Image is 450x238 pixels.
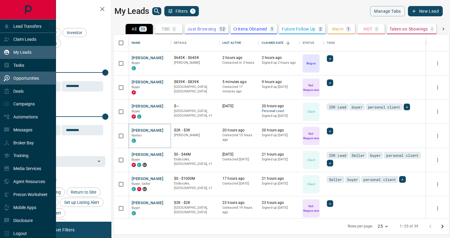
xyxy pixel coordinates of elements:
[137,187,141,191] div: property.ca
[65,30,84,35] span: Investor
[375,222,390,231] div: 25
[408,6,443,16] button: New Lead
[352,152,365,158] span: Seller
[262,55,297,60] p: 2 hours ago
[307,182,315,186] p: Client
[327,34,335,51] div: Tags
[174,205,216,215] p: [GEOGRAPHIC_DATA], [GEOGRAPHIC_DATA]
[132,55,163,61] button: [PERSON_NAME]
[404,104,410,110] div: +
[329,80,331,86] span: +
[271,27,273,31] p: 1
[191,9,195,13] span: 1
[132,27,136,31] p: All
[140,27,146,31] p: 39
[370,6,405,16] button: Manage Tabs
[132,200,163,206] button: [PERSON_NAME]
[132,211,136,215] div: condos.ca
[347,176,358,182] span: buyer
[262,200,297,205] p: 23 hours ago
[222,104,256,109] p: [DATE]
[132,90,136,95] div: property.ca
[132,34,141,51] div: Name
[174,181,216,191] p: King
[174,60,216,65] p: [PERSON_NAME]
[129,34,171,51] div: Name
[233,27,267,31] p: Criteria Obtained
[406,104,408,110] span: +
[368,104,400,110] span: personal client
[370,152,381,158] span: buyer
[433,59,442,68] button: more
[95,157,103,166] button: Open
[327,128,333,134] div: +
[327,55,333,62] div: +
[262,79,297,85] p: 9 hours ago
[173,27,175,31] p: -
[284,39,292,47] button: Sort
[307,61,315,66] p: Bogus
[132,139,136,143] div: condos.ca
[143,187,147,191] div: mrloft.ca
[132,152,163,158] button: [PERSON_NAME]
[132,114,136,119] div: property.ca
[262,114,297,118] p: Signed up [DATE]
[303,131,319,140] p: Not Responsive
[174,55,216,60] p: $645K - $645K
[222,34,241,51] div: Last Active
[132,128,163,133] button: [PERSON_NAME]
[220,27,225,31] p: 12
[259,34,300,51] div: Claimed Date
[132,133,142,137] span: Renter
[222,133,256,142] p: Contacted 15 hours ago
[282,27,315,31] p: Future Follow Up
[433,180,442,189] button: more
[174,85,216,94] p: [GEOGRAPHIC_DATA], [GEOGRAPHIC_DATA]
[262,104,297,109] p: 20 hours ago
[222,157,256,162] p: Contacted [DATE]
[329,128,331,134] span: +
[432,27,433,31] p: -
[363,27,372,31] p: HOT
[132,85,140,89] span: Buyer
[132,158,140,162] span: Buyer
[400,224,418,229] p: 1–25 of 39
[164,6,199,16] button: Filters1
[262,181,297,186] p: Signed up [DATE]
[329,152,346,158] span: ISR Lead
[262,128,297,133] p: 20 hours ago
[132,104,163,109] button: [PERSON_NAME]
[389,27,428,31] p: Taken on Showings
[132,163,136,167] div: property.ca
[171,34,219,51] div: Details
[174,34,186,51] div: Details
[262,60,297,65] p: Signed up 2 hours ago
[19,6,105,13] h2: Filters
[143,163,147,167] div: mrloft.ca
[300,34,324,51] div: Status
[329,56,331,62] span: +
[433,107,442,116] button: more
[222,55,256,60] p: 2 hours ago
[137,163,141,167] div: condos.ca
[347,27,350,31] p: 1
[63,28,87,37] div: Investor
[433,131,442,140] button: more
[69,190,98,195] span: Return to Site
[433,204,442,213] button: more
[174,79,216,85] p: $839K - $839K
[307,158,315,162] p: Client
[174,152,216,157] p: $0 - $44M
[327,200,333,207] div: +
[222,176,256,181] p: 17 hours ago
[363,176,396,182] span: personal client
[307,109,315,114] p: Client
[132,187,136,191] div: condos.ca
[332,27,344,31] p: Warm
[174,128,216,133] p: $2K - $3K
[174,157,216,166] p: King
[303,83,319,92] p: Not Responsive
[132,182,151,186] span: Buyer, Seller
[329,176,342,182] span: Seller
[303,204,319,213] p: Not Responsive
